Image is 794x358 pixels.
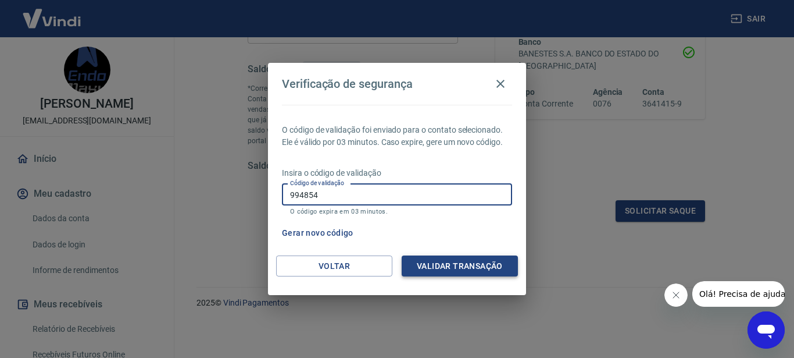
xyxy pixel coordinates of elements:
label: Código de validação [290,179,344,187]
p: O código expira em 03 minutos. [290,208,504,215]
span: Olá! Precisa de ajuda? [7,8,98,17]
iframe: Fechar mensagem [664,283,688,307]
p: Insira o código de validação [282,167,512,179]
iframe: Botão para abrir a janela de mensagens [747,311,785,349]
iframe: Mensagem da empresa [692,281,785,307]
p: O código de validação foi enviado para o contato selecionado. Ele é válido por 03 minutos. Caso e... [282,124,512,148]
button: Validar transação [402,256,518,277]
h4: Verificação de segurança [282,77,413,91]
button: Gerar novo código [277,222,358,244]
button: Voltar [276,256,392,277]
